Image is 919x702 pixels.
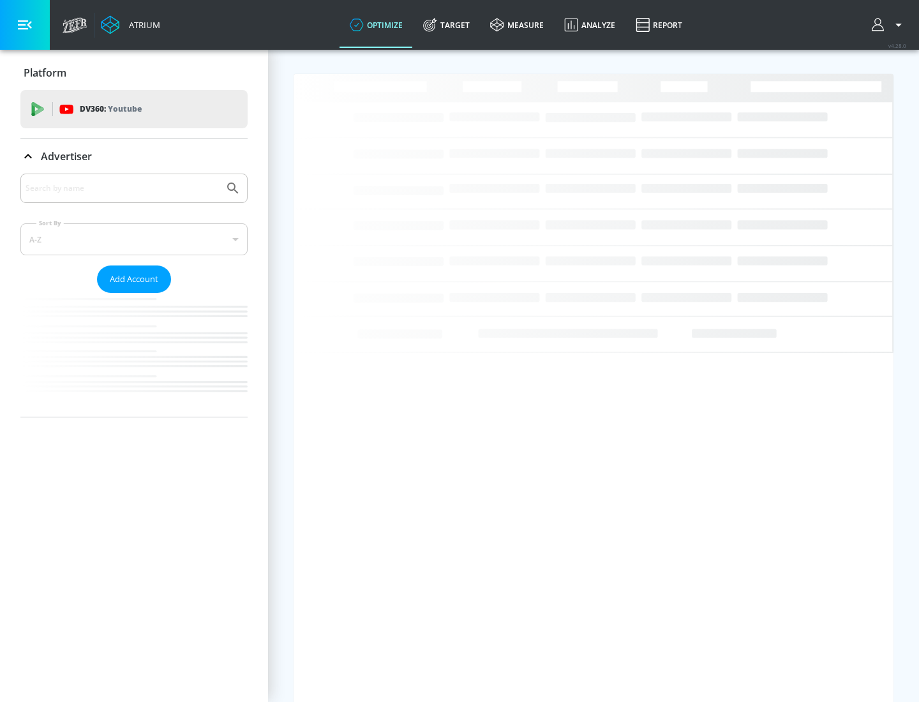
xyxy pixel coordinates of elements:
div: Advertiser [20,138,248,174]
nav: list of Advertiser [20,293,248,417]
span: Add Account [110,272,158,287]
a: Analyze [554,2,625,48]
p: Youtube [108,102,142,116]
a: Target [413,2,480,48]
button: Add Account [97,265,171,293]
div: A-Z [20,223,248,255]
a: Atrium [101,15,160,34]
span: v 4.28.0 [888,42,906,49]
p: Platform [24,66,66,80]
label: Sort By [36,219,64,227]
a: measure [480,2,554,48]
div: Atrium [124,19,160,31]
p: DV360: [80,102,142,116]
a: optimize [340,2,413,48]
div: Platform [20,55,248,91]
p: Advertiser [41,149,92,163]
a: Report [625,2,692,48]
div: DV360: Youtube [20,90,248,128]
input: Search by name [26,180,219,197]
div: Advertiser [20,174,248,417]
